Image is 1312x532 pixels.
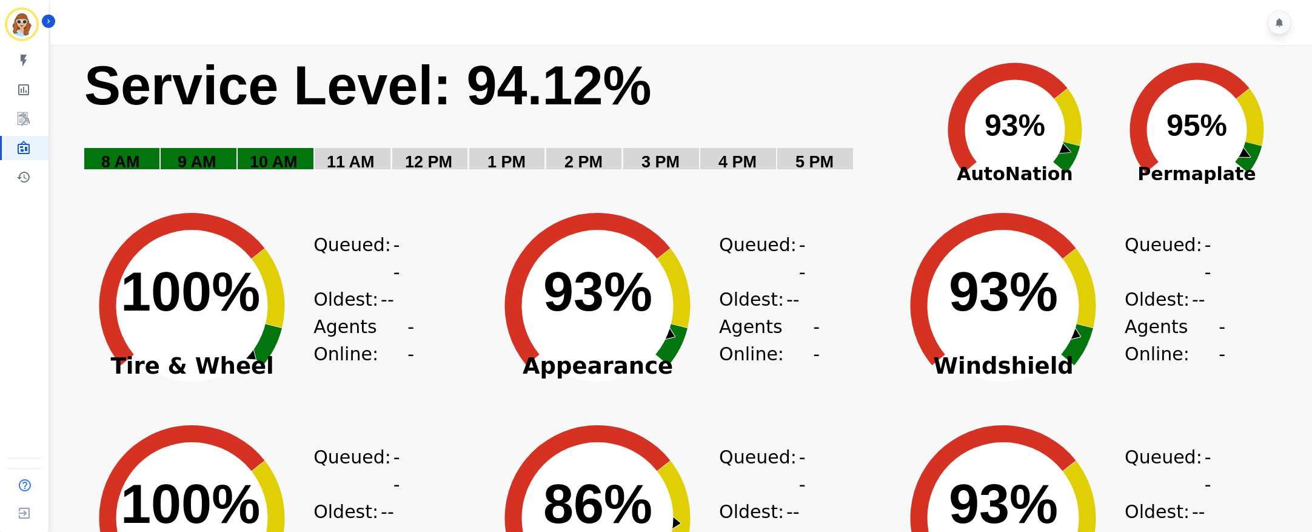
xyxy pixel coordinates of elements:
[83,53,917,189] svg: Service Level: 0%
[786,498,800,525] span: --
[719,313,822,368] div: Agents Online:
[1125,313,1228,368] div: Agents Online:
[1125,498,1216,525] div: Oldest:
[477,360,719,372] span: Appearance
[313,313,417,368] div: Agents Online:
[487,153,526,171] text: 1 PM
[799,231,810,286] span: --
[924,160,1106,187] span: AutoNation
[1125,231,1216,286] div: Queued:
[84,55,652,116] text: Service Level: 94.12%
[1205,231,1216,286] span: --
[813,313,822,368] span: --
[1106,160,1288,187] span: Permaplate
[71,360,313,372] span: Tire & Wheel
[1205,443,1216,498] span: --
[949,261,1058,322] text: 93%
[393,443,404,498] span: --
[381,498,394,525] span: --
[381,286,394,313] span: --
[795,153,834,171] text: 5 PM
[799,443,810,498] span: --
[313,498,404,525] div: Oldest:
[719,231,810,286] div: Queued:
[564,153,603,171] text: 2 PM
[407,313,417,368] span: --
[1192,286,1205,313] span: --
[1219,313,1228,368] span: --
[101,153,140,171] text: 8 AM
[719,498,810,525] div: Oldest:
[543,261,652,322] text: 93%
[313,286,404,313] div: Oldest:
[786,286,800,313] span: --
[882,360,1125,372] span: Windshield
[641,153,680,171] text: 3 PM
[178,153,216,171] text: 9 AM
[718,153,757,171] text: 4 PM
[7,10,36,39] img: Bordered avatar
[985,109,1045,143] text: 93%
[327,153,375,171] text: 11 AM
[719,286,810,313] div: Oldest:
[1192,498,1205,525] span: --
[405,153,452,171] text: 12 PM
[393,231,404,286] span: --
[313,443,404,498] div: Queued:
[1166,109,1227,143] text: 95%
[1125,443,1216,498] div: Queued:
[1125,286,1216,313] div: Oldest:
[250,153,298,171] text: 10 AM
[719,443,810,498] div: Queued:
[313,231,404,286] div: Queued:
[121,261,260,322] text: 100%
